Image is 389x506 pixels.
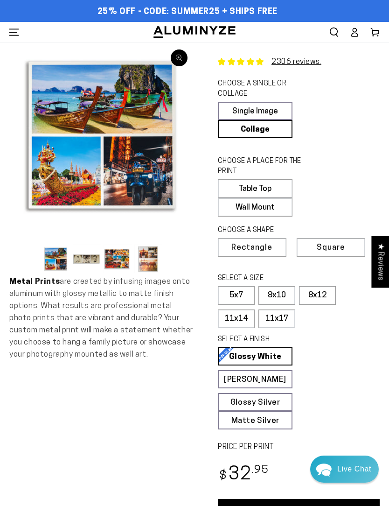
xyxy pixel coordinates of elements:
[73,245,101,273] button: Load image 2 in gallery view
[258,309,295,328] label: 11x17
[153,25,236,39] img: Aluminyze
[258,286,295,305] label: 8x10
[9,278,60,286] strong: Metal Prints
[4,22,24,42] summary: Menu
[9,42,194,276] media-gallery: Gallery Viewer
[271,58,321,66] a: 2306 reviews.
[218,79,311,99] legend: CHOOSE A SINGLE OR COLLAGE
[317,244,345,252] span: Square
[218,198,292,217] label: Wall Mount
[9,278,193,358] span: are created by infusing images onto aluminum with glossy metallic to matte finish options. What r...
[219,470,227,483] span: $
[218,156,311,177] legend: CHOOSE A PLACE FOR THE PRINT
[218,442,380,453] label: PRICE PER PRINT
[218,411,292,429] a: Matte Silver
[218,274,311,284] legend: SELECT A SIZE
[310,456,379,483] div: Chat widget toggle
[337,456,371,483] div: Contact Us Directly
[218,393,292,411] a: Glossy Silver
[218,120,292,138] a: Collage
[218,347,292,365] a: Glossy White
[218,102,292,120] a: Single Image
[231,244,272,252] span: Rectangle
[218,286,255,305] label: 5x7
[218,370,292,388] a: [PERSON_NAME]
[134,245,162,273] button: Load image 4 in gallery view
[218,179,292,198] label: Table Top
[218,56,321,68] a: 2306 reviews.
[104,245,132,273] button: Load image 3 in gallery view
[42,245,70,273] button: Load image 1 in gallery view
[218,466,269,484] bdi: 32
[218,225,306,236] legend: CHOOSE A SHAPE
[218,309,255,328] label: 11x14
[299,286,336,305] label: 8x12
[97,7,278,17] span: 25% OFF - Code: SUMMER25 + Ships Free
[324,22,344,42] summary: Search our site
[371,236,389,288] div: Click to open Judge.me floating reviews tab
[252,465,269,476] sup: .95
[218,335,311,345] legend: SELECT A FINISH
